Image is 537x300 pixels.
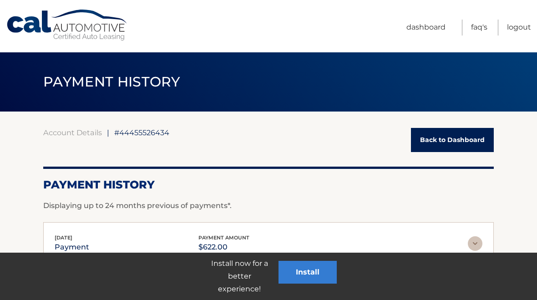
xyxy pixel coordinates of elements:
[279,261,337,284] button: Install
[114,128,169,137] span: #44455526434
[507,20,531,36] a: Logout
[43,200,494,211] p: Displaying up to 24 months previous of payments*.
[198,234,249,241] span: payment amount
[43,178,494,192] h2: Payment History
[107,128,109,137] span: |
[406,20,446,36] a: Dashboard
[471,20,487,36] a: FAQ's
[55,234,72,241] span: [DATE]
[198,241,249,254] p: $622.00
[200,257,279,295] p: Install now for a better experience!
[411,128,494,152] a: Back to Dashboard
[6,9,129,41] a: Cal Automotive
[468,236,482,251] img: accordion-rest.svg
[55,241,89,254] p: payment
[43,73,180,90] span: PAYMENT HISTORY
[43,128,102,137] a: Account Details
